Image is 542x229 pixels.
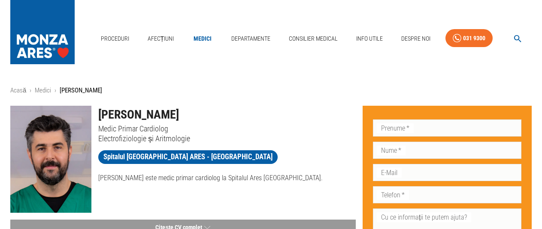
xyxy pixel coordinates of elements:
[228,30,274,48] a: Departamente
[189,30,216,48] a: Medici
[35,86,51,94] a: Medici
[353,30,386,48] a: Info Utile
[285,30,341,48] a: Consilier Medical
[98,150,278,164] a: Spitalul [GEOGRAPHIC_DATA] ARES - [GEOGRAPHIC_DATA]
[60,86,102,95] p: [PERSON_NAME]
[98,152,278,162] span: Spitalul [GEOGRAPHIC_DATA] ARES - [GEOGRAPHIC_DATA]
[30,86,31,95] li: ›
[98,173,355,183] p: [PERSON_NAME] este medic primar cardiolog la Spitalul Ares [GEOGRAPHIC_DATA].
[10,86,26,94] a: Acasă
[144,30,178,48] a: Afecțiuni
[97,30,133,48] a: Proceduri
[398,30,434,48] a: Despre Noi
[445,29,493,48] a: 031 9300
[98,124,355,134] p: Medic Primar Cardiolog
[98,134,355,143] p: Electrofiziologie și Aritmologie
[55,86,56,95] li: ›
[463,33,485,44] div: 031 9300
[98,106,355,124] h1: [PERSON_NAME]
[10,86,532,95] nav: breadcrumb
[10,106,91,213] img: Dr. Mihai Puiu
